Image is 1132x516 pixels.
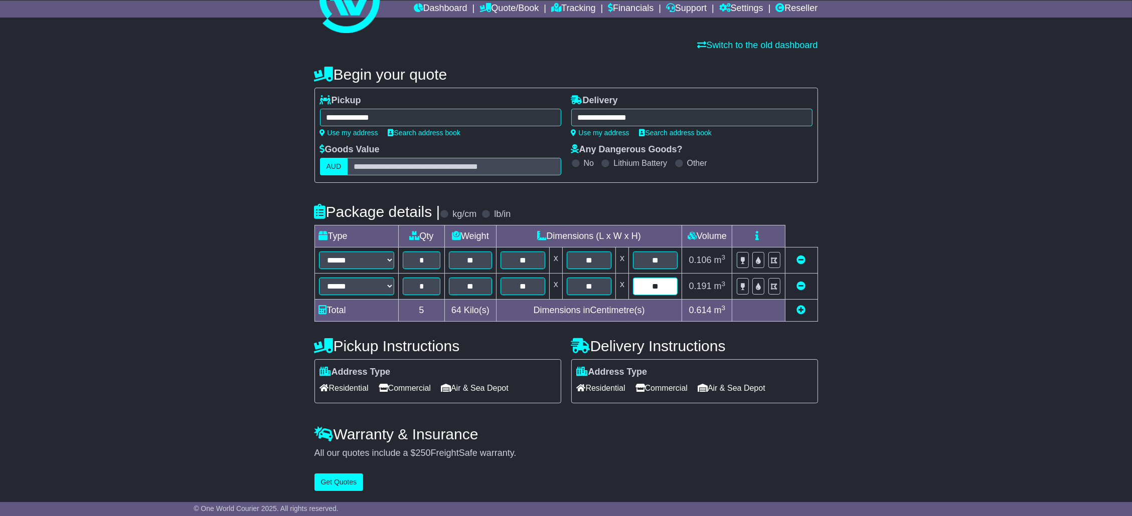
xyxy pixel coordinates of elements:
a: Remove this item [797,255,806,265]
sup: 3 [722,280,726,288]
a: Use my address [571,129,629,137]
label: Any Dangerous Goods? [571,144,683,155]
label: lb/in [494,209,511,220]
span: m [714,281,726,291]
span: Commercial [635,380,688,396]
span: 0.614 [689,305,712,315]
td: Qty [398,225,445,247]
span: 64 [451,305,461,315]
label: Address Type [320,367,391,378]
td: x [616,274,629,300]
span: Residential [320,380,369,396]
h4: Package details | [314,203,440,220]
a: Add new item [797,305,806,315]
a: Dashboard [414,1,467,18]
label: Lithium Battery [613,158,667,168]
td: Dimensions (L x W x H) [496,225,682,247]
label: No [584,158,594,168]
span: 250 [416,448,431,458]
td: Kilo(s) [445,300,497,322]
span: 0.191 [689,281,712,291]
label: Other [687,158,707,168]
h4: Warranty & Insurance [314,426,818,442]
td: Weight [445,225,497,247]
h4: Begin your quote [314,66,818,83]
td: Total [314,300,398,322]
span: m [714,305,726,315]
td: Volume [682,225,732,247]
td: x [616,247,629,274]
a: Tracking [551,1,595,18]
span: Residential [577,380,625,396]
td: x [549,274,562,300]
span: Air & Sea Depot [441,380,509,396]
a: Support [666,1,707,18]
a: Search address book [388,129,460,137]
sup: 3 [722,304,726,312]
label: kg/cm [452,209,476,220]
td: Dimensions in Centimetre(s) [496,300,682,322]
label: Delivery [571,95,618,106]
span: Commercial [379,380,431,396]
span: Air & Sea Depot [698,380,765,396]
button: Get Quotes [314,473,364,491]
a: Search address book [639,129,712,137]
label: Pickup [320,95,361,106]
h4: Pickup Instructions [314,338,561,354]
span: m [714,255,726,265]
td: x [549,247,562,274]
span: © One World Courier 2025. All rights reserved. [194,504,339,512]
a: Use my address [320,129,378,137]
a: Settings [719,1,763,18]
a: Switch to the old dashboard [697,40,818,50]
label: Goods Value [320,144,380,155]
td: Type [314,225,398,247]
label: AUD [320,158,348,175]
label: Address Type [577,367,648,378]
h4: Delivery Instructions [571,338,818,354]
a: Financials [608,1,654,18]
td: 5 [398,300,445,322]
div: All our quotes include a $ FreightSafe warranty. [314,448,818,459]
span: 0.106 [689,255,712,265]
a: Reseller [775,1,818,18]
a: Quote/Book [479,1,539,18]
a: Remove this item [797,281,806,291]
sup: 3 [722,253,726,261]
